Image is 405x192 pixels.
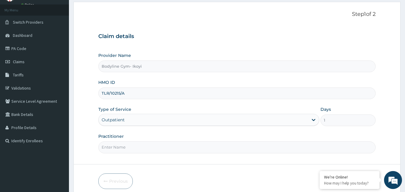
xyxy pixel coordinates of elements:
div: Minimize live chat window [98,3,113,17]
span: Switch Providers [13,19,43,25]
input: Enter Name [98,141,376,153]
a: Online [21,3,35,7]
span: Claims [13,59,25,64]
h3: Claim details [98,33,376,40]
label: Type of Service [98,106,131,112]
label: Practitioner [98,133,124,139]
input: Enter HMO ID [98,87,376,99]
button: Previous [98,173,133,189]
label: HMO ID [98,79,115,85]
p: Step 1 of 2 [98,11,376,18]
div: Chat with us now [31,34,101,41]
span: We're online! [35,58,83,118]
label: Days [320,106,331,112]
img: d_794563401_company_1708531726252_794563401 [11,30,24,45]
label: Provider Name [98,52,131,58]
div: We're Online! [324,174,375,180]
span: Tariffs [13,72,24,78]
p: How may I help you today? [324,181,375,186]
textarea: Type your message and hit 'Enter' [3,128,114,149]
span: Dashboard [13,33,32,38]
